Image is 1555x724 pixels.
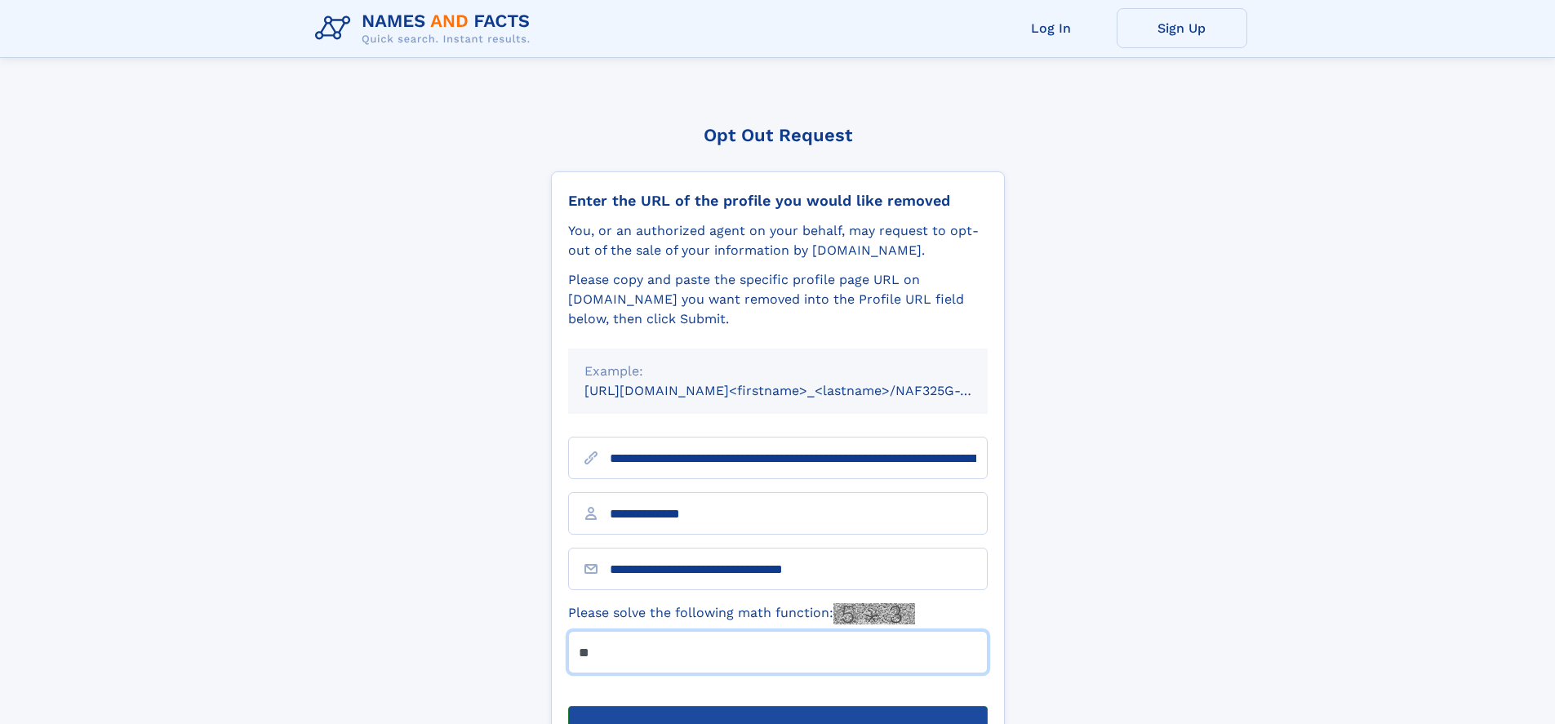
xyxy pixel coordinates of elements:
[568,192,988,210] div: Enter the URL of the profile you would like removed
[551,125,1005,145] div: Opt Out Request
[1117,8,1247,48] a: Sign Up
[568,603,915,624] label: Please solve the following math function:
[584,383,1019,398] small: [URL][DOMAIN_NAME]<firstname>_<lastname>/NAF325G-xxxxxxxx
[986,8,1117,48] a: Log In
[584,362,971,381] div: Example:
[568,270,988,329] div: Please copy and paste the specific profile page URL on [DOMAIN_NAME] you want removed into the Pr...
[309,7,544,51] img: Logo Names and Facts
[568,221,988,260] div: You, or an authorized agent on your behalf, may request to opt-out of the sale of your informatio...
